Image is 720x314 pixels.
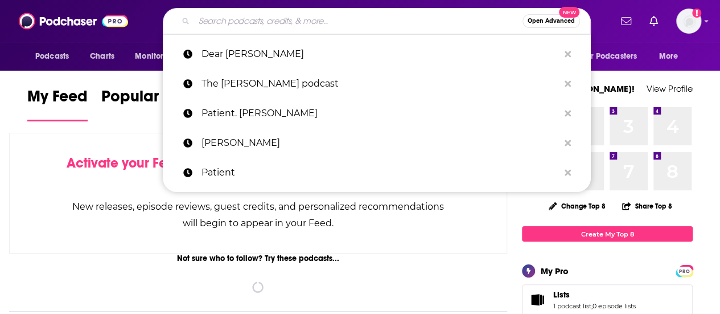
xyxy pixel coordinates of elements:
a: Patient. [PERSON_NAME] [163,99,591,128]
a: Charts [83,46,121,67]
span: Charts [90,48,114,64]
p: Patient [201,158,559,187]
svg: Add a profile image [692,9,701,18]
input: Search podcasts, credits, & more... [194,12,522,30]
span: My Feed [27,87,88,113]
button: open menu [651,46,693,67]
div: Not sure who to follow? Try these podcasts... [9,254,507,263]
a: Show notifications dropdown [616,11,636,31]
a: Create My Top 8 [522,226,693,242]
p: The Wim Hof podcast [201,69,559,99]
a: PRO [677,266,691,275]
p: Dear Gabby [201,39,559,69]
img: User Profile [676,9,701,34]
p: Mary Elizabeth Williams [201,128,559,158]
div: Search podcasts, credits, & more... [163,8,591,34]
a: Lists [553,289,636,300]
button: open menu [127,46,190,67]
a: View Profile [647,83,693,94]
a: Show notifications dropdown [645,11,663,31]
span: Logged in as LBraverman [676,9,701,34]
button: Share Top 8 [622,195,673,217]
span: Popular Feed [101,87,198,113]
div: New releases, episode reviews, guest credits, and personalized recommendations will begin to appe... [67,198,450,231]
button: open menu [27,46,84,67]
span: Monitoring [135,48,175,64]
span: Lists [553,289,570,300]
span: PRO [677,267,691,275]
span: , [591,302,593,310]
a: Lists [526,292,549,308]
button: Show profile menu [676,9,701,34]
span: New [559,7,579,18]
img: Podchaser - Follow, Share and Rate Podcasts [19,10,128,32]
a: Patient [163,158,591,187]
a: 1 podcast list [553,302,591,310]
span: Activate your Feed [67,154,183,172]
span: Podcasts [35,48,69,64]
span: More [659,48,678,64]
p: Patient. Mary Elizabeth Williams [201,99,559,128]
button: Change Top 8 [542,199,612,213]
a: 0 episode lists [593,302,636,310]
a: Popular Feed [101,87,198,121]
a: The [PERSON_NAME] podcast [163,69,591,99]
div: My Pro [541,266,569,276]
a: My Feed [27,87,88,121]
button: open menu [575,46,653,67]
div: by following Podcasts, Creators, Lists, and other Users! [67,155,450,188]
a: Dear [PERSON_NAME] [163,39,591,69]
span: For Podcasters [582,48,637,64]
span: Open Advanced [528,18,575,24]
a: [PERSON_NAME] [163,128,591,158]
button: Open AdvancedNew [522,14,580,28]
